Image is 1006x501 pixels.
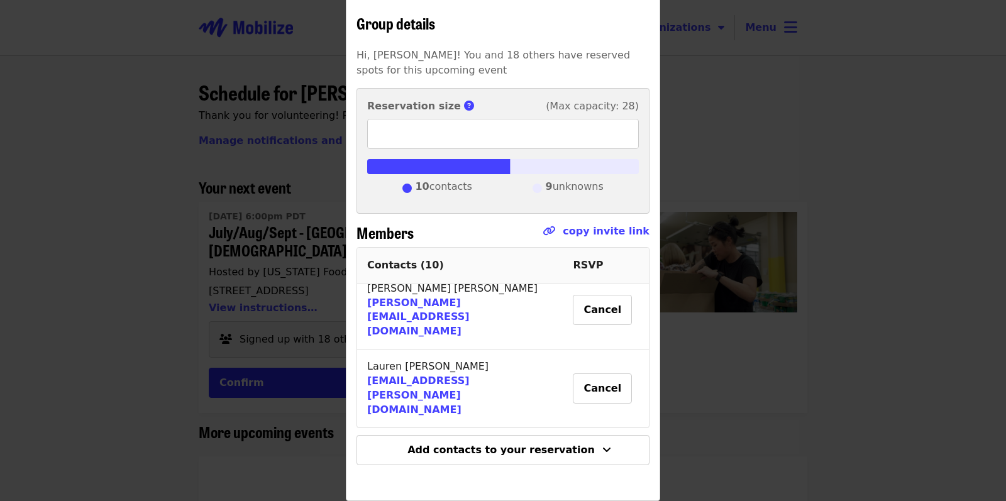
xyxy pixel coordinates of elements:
td: [PERSON_NAME] [PERSON_NAME] [357,272,563,350]
strong: 10 [415,180,429,192]
button: Add contacts to your reservation [357,435,649,465]
span: contacts [415,179,472,198]
span: Click to copy link! [543,224,649,247]
th: RSVP [563,248,649,284]
th: Contacts ( 10 ) [357,248,563,284]
button: Cancel [573,373,632,404]
strong: 9 [546,180,553,192]
span: Members [357,221,414,243]
span: Hi, [PERSON_NAME]! You and 18 others have reserved spots for this upcoming event [357,49,630,76]
td: Lauren [PERSON_NAME] [357,350,563,428]
a: copy invite link [563,225,649,237]
span: (Max capacity: 28) [546,99,639,114]
i: angle-down icon [602,444,611,456]
span: Add contacts to your reservation [407,444,595,456]
i: circle-question icon [464,100,474,112]
span: unknowns [546,179,604,198]
button: Cancel [573,295,632,325]
span: Group details [357,12,435,34]
a: [EMAIL_ADDRESS][PERSON_NAME][DOMAIN_NAME] [367,375,470,416]
span: This is the number of group members you reserved spots for. [464,100,482,112]
a: [PERSON_NAME][EMAIL_ADDRESS][DOMAIN_NAME] [367,297,470,338]
i: link icon [543,225,555,237]
strong: Reservation size [367,100,461,112]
